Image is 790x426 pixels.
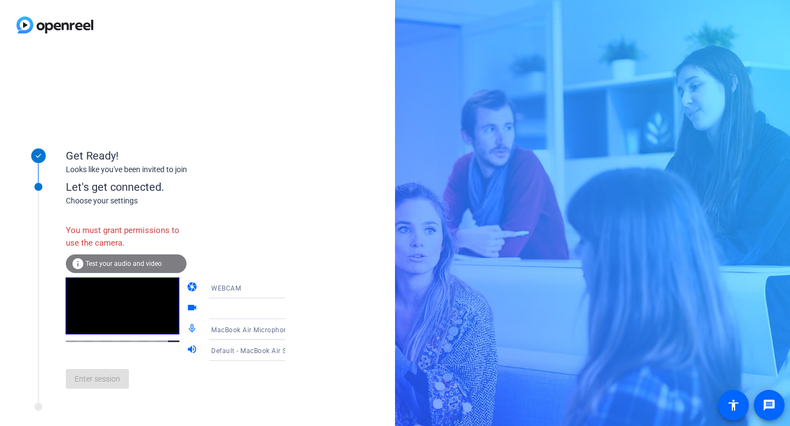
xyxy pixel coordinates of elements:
[66,147,285,164] div: Get Ready!
[211,285,241,292] span: WEBCAM
[763,399,776,412] mat-icon: message
[727,399,740,412] mat-icon: accessibility
[66,219,187,254] div: You must grant permissions to use the camera.
[211,346,341,355] span: Default - MacBook Air Speakers (Built-in)
[187,323,200,336] mat-icon: mic_none
[187,281,200,294] mat-icon: camera
[66,164,285,175] div: Looks like you've been invited to join
[71,257,84,270] mat-icon: info
[66,195,308,207] div: Choose your settings
[66,179,308,195] div: Let's get connected.
[86,260,162,268] span: Test your audio and video
[187,302,200,315] mat-icon: videocam
[187,344,200,357] mat-icon: volume_up
[211,325,321,334] span: MacBook Air Microphone (Built-in)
